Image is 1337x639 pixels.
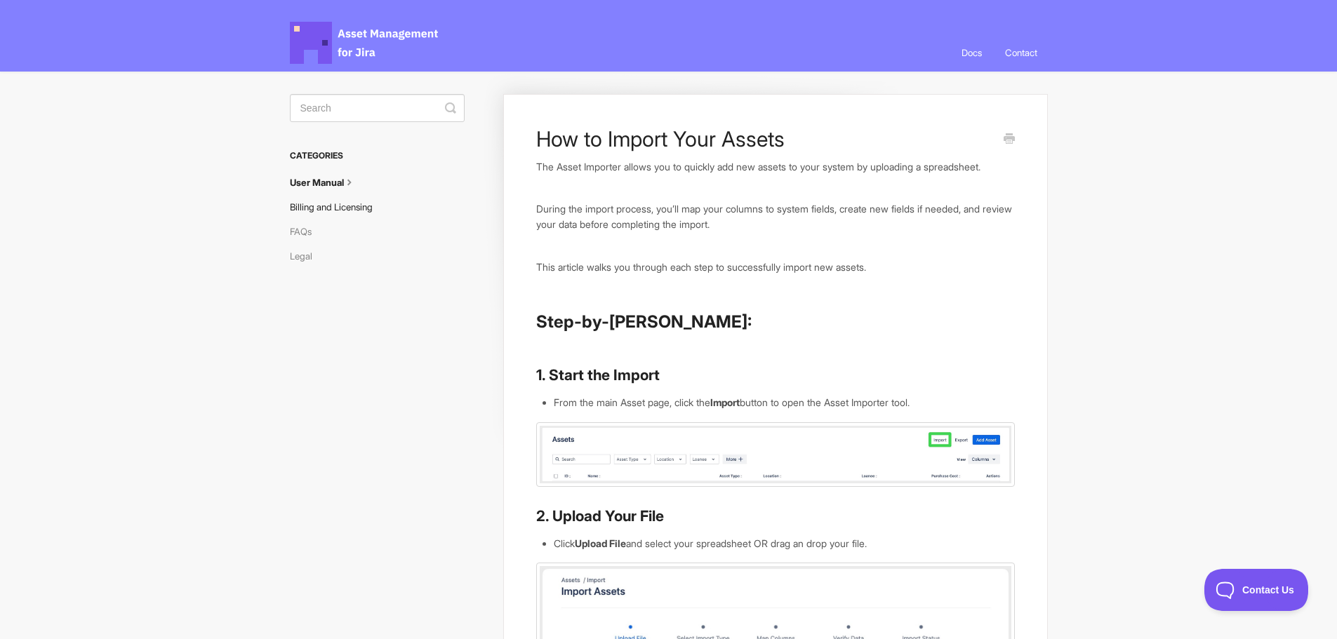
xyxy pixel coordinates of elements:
a: FAQs [290,220,322,243]
h3: 2. Upload Your File [536,506,1014,526]
li: From the main Asset page, click the button to open the Asset Importer tool. [554,395,1014,410]
span: Asset Management for Jira Docs [290,22,440,64]
iframe: Toggle Customer Support [1204,569,1309,611]
h3: Categories [290,143,465,168]
a: Billing and Licensing [290,196,383,218]
h2: Step-by-[PERSON_NAME]: [536,311,1014,333]
h1: How to Import Your Assets [536,126,993,152]
a: Print this Article [1004,132,1015,147]
h3: 1. Start the Import [536,365,1014,385]
p: The Asset Importer allows you to quickly add new assets to your system by uploading a spreadsheet. [536,159,1014,175]
li: Click and select your spreadsheet OR drag an drop your file. [554,536,1014,551]
p: This article walks you through each step to successfully import new assets. [536,260,1014,275]
a: Docs [951,34,992,72]
strong: Import [710,396,740,408]
a: Legal [290,245,323,267]
input: Search [290,94,465,122]
a: User Manual [290,171,367,194]
a: Contact [995,34,1048,72]
p: During the import process, you’ll map your columns to system fields, create new fields if needed,... [536,201,1014,231]
img: file-QvZ9KPEGLA.jpg [536,422,1014,487]
strong: Upload File [575,537,626,549]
